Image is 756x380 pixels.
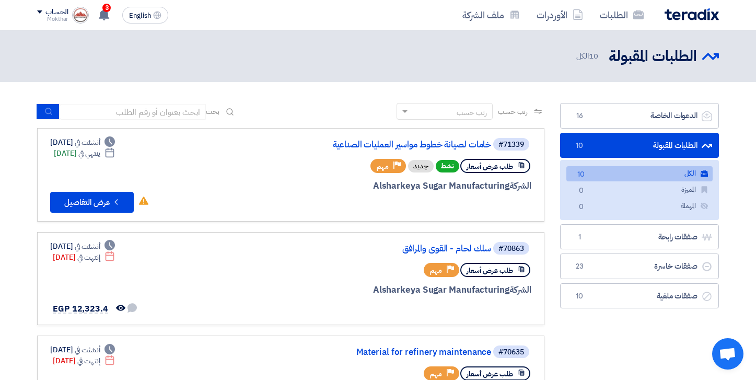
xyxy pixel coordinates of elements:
span: أنشئت في [75,137,100,148]
img: logo_1715669661184.jpg [72,7,89,24]
div: [DATE] [53,252,115,263]
a: خامات لصيانة خطوط مواسير العمليات الصناعية [282,140,491,149]
a: Material for refinery maintenance [282,348,491,357]
a: الدعوات الخاصة16 [560,103,719,129]
a: الأوردرات [528,3,591,27]
a: الطلبات المقبولة10 [560,133,719,158]
span: إنتهت في [77,355,100,366]
a: سلك لحام - القوي والمرافق [282,244,491,254]
span: English [129,12,151,19]
span: الشركة [509,179,532,192]
span: 0 [575,202,587,213]
span: الشركة [509,283,532,296]
span: نشط [436,160,459,172]
span: بحث [206,106,219,117]
div: [DATE] [54,148,115,159]
a: ملف الشركة [454,3,528,27]
span: 23 [573,261,586,272]
div: #70635 [498,349,524,356]
a: الكل [566,166,713,181]
a: صفقات ملغية10 [560,283,719,309]
span: طلب عرض أسعار [467,369,513,379]
span: 10 [573,291,586,302]
span: مهم [430,369,442,379]
div: Alsharkeya Sugar Manufacturing [280,283,531,297]
div: #71339 [498,141,524,148]
div: Mokthar [37,16,68,22]
h2: الطلبات المقبولة [609,47,697,67]
span: طلب عرض أسعار [467,162,513,171]
span: 10 [575,169,587,180]
span: 0 [575,186,587,197]
input: ابحث بعنوان أو رقم الطلب [60,104,206,120]
div: [DATE] [50,241,115,252]
span: أنشئت في [75,344,100,355]
a: صفقات رابحة1 [560,224,719,250]
div: Open chat [712,338,743,370]
div: Alsharkeya Sugar Manufacturing [280,179,531,193]
a: المميزة [566,182,713,198]
span: طلب عرض أسعار [467,266,513,275]
img: Teradix logo [665,8,719,20]
span: إنتهت في [77,252,100,263]
span: 3 [102,4,111,12]
div: [DATE] [50,137,115,148]
div: #70863 [498,245,524,252]
span: 16 [573,111,586,121]
span: ينتهي في [78,148,100,159]
a: المهملة [566,199,713,214]
span: EGP 12,323.4 [53,303,108,315]
button: عرض التفاصيل [50,192,134,213]
div: [DATE] [53,355,115,366]
span: مهم [377,162,389,171]
span: رتب حسب [498,106,528,117]
span: 10 [589,50,598,62]
button: English [122,7,168,24]
a: الطلبات [591,3,652,27]
a: صفقات خاسرة23 [560,254,719,279]
span: أنشئت في [75,241,100,252]
div: الحساب [45,8,68,17]
div: [DATE] [50,344,115,355]
span: مهم [430,266,442,275]
span: الكل [576,50,600,62]
div: جديد [408,160,434,172]
span: 10 [573,141,586,151]
div: رتب حسب [457,107,487,118]
span: 1 [573,232,586,243]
